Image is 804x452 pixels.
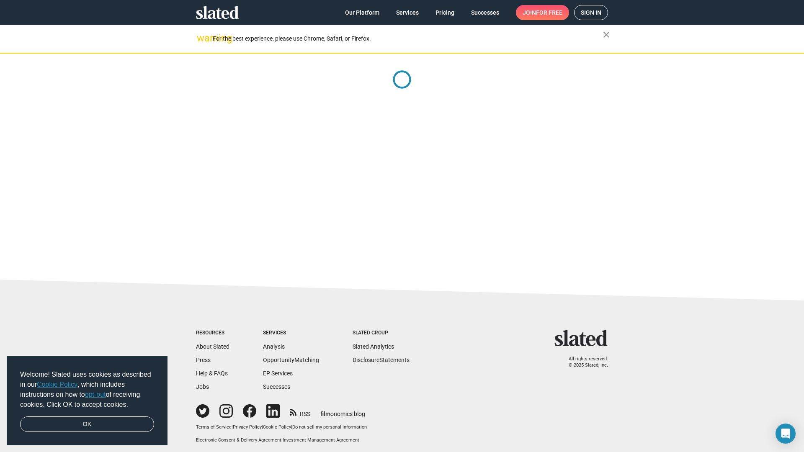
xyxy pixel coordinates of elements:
[290,405,310,418] a: RSS
[435,5,454,20] span: Pricing
[233,424,262,430] a: Privacy Policy
[196,343,229,350] a: About Slated
[263,330,319,336] div: Services
[523,5,562,20] span: Join
[196,424,232,430] a: Terms of Service
[196,357,211,363] a: Press
[37,381,77,388] a: Cookie Policy
[262,424,263,430] span: |
[396,5,419,20] span: Services
[353,330,410,336] div: Slated Group
[7,356,167,446] div: cookieconsent
[263,424,291,430] a: Cookie Policy
[536,5,562,20] span: for free
[263,357,319,363] a: OpportunityMatching
[232,424,233,430] span: |
[196,330,229,336] div: Resources
[345,5,379,20] span: Our Platform
[581,5,601,20] span: Sign in
[20,370,154,410] span: Welcome! Slated uses cookies as described in our , which includes instructions on how to of recei...
[291,424,292,430] span: |
[464,5,506,20] a: Successes
[213,33,603,44] div: For the best experience, please use Chrome, Safari, or Firefox.
[574,5,608,20] a: Sign in
[776,424,796,444] div: Open Intercom Messenger
[320,403,365,418] a: filmonomics blog
[292,424,367,431] button: Do not sell my personal information
[263,343,285,350] a: Analysis
[353,357,410,363] a: DisclosureStatements
[196,370,228,377] a: Help & FAQs
[196,437,281,443] a: Electronic Consent & Delivery Agreement
[263,383,290,390] a: Successes
[20,416,154,432] a: dismiss cookie message
[338,5,386,20] a: Our Platform
[320,411,330,417] span: film
[85,391,106,398] a: opt-out
[516,5,569,20] a: Joinfor free
[196,383,209,390] a: Jobs
[560,356,608,368] p: All rights reserved. © 2025 Slated, Inc.
[471,5,499,20] span: Successes
[263,370,293,377] a: EP Services
[601,30,611,40] mat-icon: close
[389,5,425,20] a: Services
[281,437,283,443] span: |
[283,437,359,443] a: Investment Management Agreement
[353,343,394,350] a: Slated Analytics
[197,33,207,43] mat-icon: warning
[429,5,461,20] a: Pricing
